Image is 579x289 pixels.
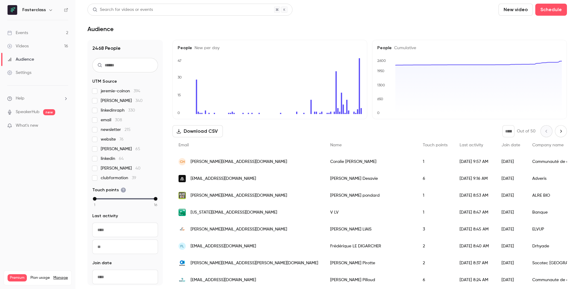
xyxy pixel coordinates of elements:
text: 15 [177,93,181,97]
span: Last activity [460,143,483,147]
div: [PERSON_NAME] LIAIS [324,221,417,238]
span: FL [180,243,184,249]
span: Touch points [92,187,126,193]
span: [PERSON_NAME] [101,165,141,171]
span: 39 [132,176,136,180]
span: [EMAIL_ADDRESS][DOMAIN_NAME] [191,277,256,283]
div: [DATE] 8:37 AM [454,255,495,272]
div: [DATE] [495,272,526,288]
h1: Audience [87,25,114,33]
span: Cumulative [392,46,416,50]
span: Touch points [423,143,448,147]
div: [DATE] [495,255,526,272]
div: [DATE] [495,153,526,170]
text: 650 [377,97,383,101]
button: Next page [555,125,567,137]
div: Coralie [PERSON_NAME] [324,153,417,170]
h1: 2468 People [92,45,158,52]
span: linkedinraph [101,107,135,113]
span: 308 [115,118,122,122]
span: [PERSON_NAME][EMAIL_ADDRESS][DOMAIN_NAME] [191,159,287,165]
div: 1 [417,187,454,204]
span: email [101,117,122,123]
div: max [154,197,157,201]
text: 47 [178,59,182,63]
span: [PERSON_NAME][EMAIL_ADDRESS][PERSON_NAME][DOMAIN_NAME] [191,260,318,266]
img: elvup.fr [179,226,186,233]
span: 40 [135,166,141,170]
div: 2 [417,255,454,272]
span: 76 [119,137,124,141]
span: [EMAIL_ADDRESS][DOMAIN_NAME] [191,176,256,182]
img: bnpparibas.com [179,209,186,216]
span: 64 [119,157,124,161]
div: [DATE] 9:57 AM [454,153,495,170]
div: 1 [417,153,454,170]
button: Schedule [535,4,567,16]
img: alrebio.fr [179,192,186,199]
span: Join date [92,260,112,266]
div: 3 [417,221,454,238]
div: [DATE] 9:16 AM [454,170,495,187]
span: Premium [8,274,27,281]
span: 340 [135,99,143,103]
div: [PERSON_NAME] Desavie [324,170,417,187]
a: Manage [53,275,68,280]
span: 16 [154,202,157,208]
img: adveris.fr [179,175,186,182]
span: 65 [135,147,140,151]
span: 1 [94,202,95,208]
span: Email [179,143,189,147]
button: New video [498,4,533,16]
img: ccbugeysud.com [179,276,186,284]
span: newsletter [101,127,131,133]
div: [DATE] 8:40 AM [454,238,495,255]
div: Settings [7,70,31,76]
div: [PERSON_NAME] Pilloud [324,272,417,288]
span: [PERSON_NAME][EMAIL_ADDRESS][DOMAIN_NAME] [191,226,287,233]
p: Out of 50 [517,128,536,134]
div: Audience [7,56,34,62]
div: [DATE] 8:45 AM [454,221,495,238]
span: Company name [532,143,564,147]
text: 1300 [377,83,385,87]
img: Fasterclass [8,5,17,15]
span: [US_STATE][EMAIL_ADDRESS][DOMAIN_NAME] [191,209,277,216]
span: linkedin [101,156,124,162]
span: [PERSON_NAME] [101,146,140,152]
div: 6 [417,272,454,288]
span: [PERSON_NAME][EMAIL_ADDRESS][DOMAIN_NAME] [191,192,287,199]
div: [DATE] [495,221,526,238]
span: [PERSON_NAME] [101,98,143,104]
span: Help [16,95,24,102]
span: [EMAIL_ADDRESS][DOMAIN_NAME] [191,243,256,249]
span: What's new [16,122,38,129]
div: 1 [417,204,454,221]
div: min [93,197,96,201]
li: help-dropdown-opener [7,95,68,102]
div: 2 [417,238,454,255]
h6: Fasterclass [22,7,46,13]
span: Name [330,143,342,147]
span: UTM Source [92,78,117,84]
div: [PERSON_NAME] pondard [324,187,417,204]
div: [DATE] [495,238,526,255]
div: [DATE] [495,170,526,187]
span: jeremie-coinon [101,88,140,94]
span: clubformation [101,175,136,181]
img: socotec.com [179,259,186,267]
h5: People [377,45,562,51]
div: [DATE] 8:47 AM [454,204,495,221]
a: SpeakerHub [16,109,40,115]
div: Videos [7,43,29,49]
button: Download CSV [172,125,223,137]
span: CH [180,159,185,164]
text: 1950 [377,69,384,73]
div: Frédérique LE DIGARCHER [324,238,417,255]
span: 394 [134,89,140,93]
text: 0 [377,111,380,115]
div: Events [7,30,28,36]
div: [DATE] [495,187,526,204]
span: 215 [125,128,131,132]
text: 2600 [377,59,386,63]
